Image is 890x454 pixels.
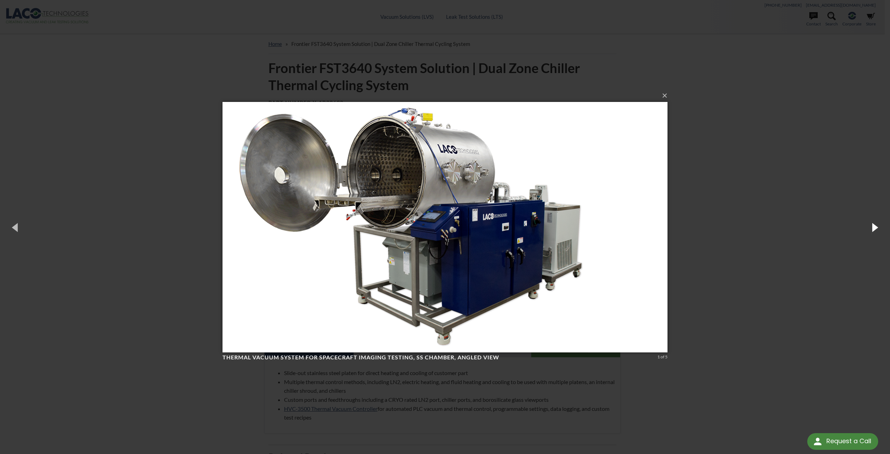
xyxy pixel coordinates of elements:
h4: Thermal Vacuum System for Spacecraft Imaging Testing, SS Chamber, angled view [222,354,655,361]
div: 1 of 5 [657,354,667,360]
img: round button [812,436,823,447]
button: × [225,88,670,103]
div: Request a Call [826,433,871,449]
div: Request a Call [807,433,878,450]
button: Next (Right arrow key) [859,208,890,246]
img: Thermal Vacuum System for Spacecraft Imaging Testing, SS Chamber, angled view [222,88,667,366]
